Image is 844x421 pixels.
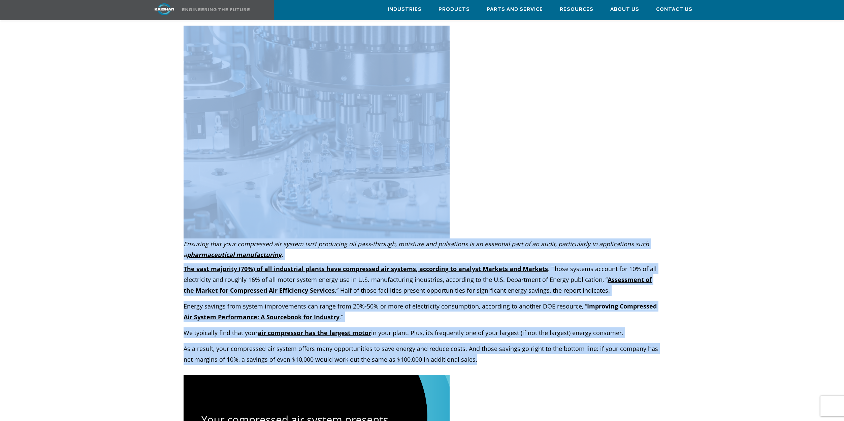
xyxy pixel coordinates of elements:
[560,6,593,13] span: Resources
[184,26,450,238] img: compressed air system
[487,0,543,19] a: Parts and Service
[282,251,283,259] i: .
[610,6,639,13] span: About Us
[258,329,371,337] a: air compressor has the largest motor
[388,6,422,13] span: Industries
[656,0,692,19] a: Contact Us
[439,0,470,19] a: Products
[487,6,543,13] span: Parts and Service
[388,0,422,19] a: Industries
[439,6,470,13] span: Products
[184,302,587,310] span: Energy savings from system improvements can range from 20%-50% or more of electricity consumption...
[560,0,593,19] a: Resources
[139,3,190,15] img: kaishan logo
[187,251,282,259] a: pharmaceutical manufacturing
[610,0,639,19] a: About Us
[184,327,660,338] p: We typically find that your in your plant. Plus, it’s frequently one of your largest (if not the ...
[339,313,343,321] span: .”
[656,6,692,13] span: Contact Us
[182,8,250,11] img: Engineering the future
[184,265,548,273] a: The vast majority (70%) of all industrial plants have compressed air systems, according to analys...
[184,263,660,296] p: . Those systems account for 10% of all electricity and roughly 16% of all motor system energy use...
[184,240,649,259] i: Ensuring that your compressed air system isn’t producing oil pass-through, moisture and pulsation...
[184,343,660,365] p: As a result, your compressed air system offers many opportunities to save energy and reduce costs...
